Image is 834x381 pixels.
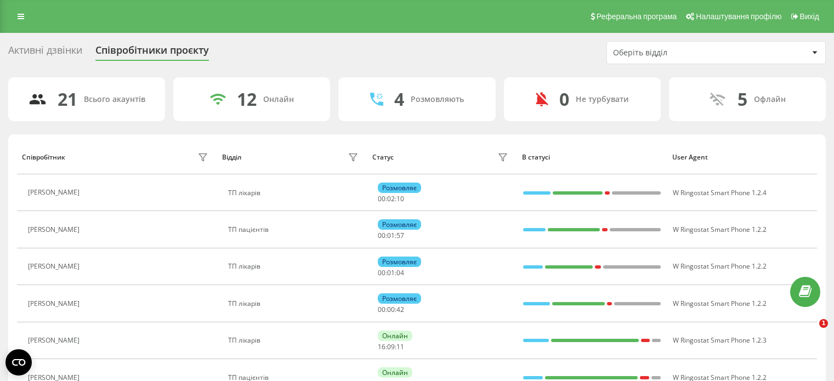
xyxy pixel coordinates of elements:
div: Співробітник [22,153,65,161]
div: 0 [559,89,569,110]
div: Розмовляють [411,95,464,104]
div: В статусі [522,153,662,161]
div: 5 [737,89,747,110]
div: Співробітники проєкту [95,44,209,61]
span: W Ringostat Smart Phone 1.2.3 [673,335,767,345]
span: 00 [387,305,395,314]
div: ТП лікарів [228,189,361,197]
div: : : [378,195,404,203]
span: 00 [378,194,385,203]
div: : : [378,343,404,351]
div: Онлайн [378,367,412,378]
div: : : [378,306,404,314]
div: Відділ [222,153,241,161]
iframe: Intercom live chat [797,319,823,345]
span: W Ringostat Smart Phone 1.2.2 [673,299,767,308]
span: 01 [387,268,395,277]
div: [PERSON_NAME] [28,263,82,270]
span: Реферальна програма [597,12,677,21]
span: Вихід [800,12,819,21]
div: : : [378,232,404,240]
div: Офлайн [754,95,786,104]
div: [PERSON_NAME] [28,189,82,196]
span: 10 [396,194,404,203]
span: 1 [819,319,828,328]
div: Статус [372,153,394,161]
div: ТП лікарів [228,300,361,308]
span: 01 [387,231,395,240]
span: 04 [396,268,404,277]
span: 16 [378,342,385,351]
div: Всього акаунтів [84,95,145,104]
span: Налаштування профілю [696,12,781,21]
div: ТП лікарів [228,337,361,344]
span: W Ringostat Smart Phone 1.2.4 [673,188,767,197]
div: Оберіть відділ [613,48,744,58]
span: 00 [378,305,385,314]
div: Розмовляє [378,293,421,304]
div: 4 [394,89,404,110]
div: User Agent [672,153,812,161]
span: 11 [396,342,404,351]
div: Не турбувати [576,95,629,104]
span: 00 [378,268,385,277]
span: W Ringostat Smart Phone 1.2.2 [673,261,767,271]
button: Open CMP widget [5,349,32,376]
div: Онлайн [378,331,412,341]
div: Розмовляє [378,257,421,267]
span: 02 [387,194,395,203]
div: [PERSON_NAME] [28,337,82,344]
span: W Ringostat Smart Phone 1.2.2 [673,225,767,234]
div: [PERSON_NAME] [28,226,82,234]
div: ТП пацієнтів [228,226,361,234]
div: 21 [58,89,77,110]
div: Онлайн [263,95,294,104]
span: 09 [387,342,395,351]
div: : : [378,269,404,277]
div: Розмовляє [378,183,421,193]
span: 42 [396,305,404,314]
div: Розмовляє [378,219,421,230]
div: ТП лікарів [228,263,361,270]
div: Активні дзвінки [8,44,82,61]
span: 57 [396,231,404,240]
div: 12 [237,89,257,110]
span: 00 [378,231,385,240]
div: [PERSON_NAME] [28,300,82,308]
